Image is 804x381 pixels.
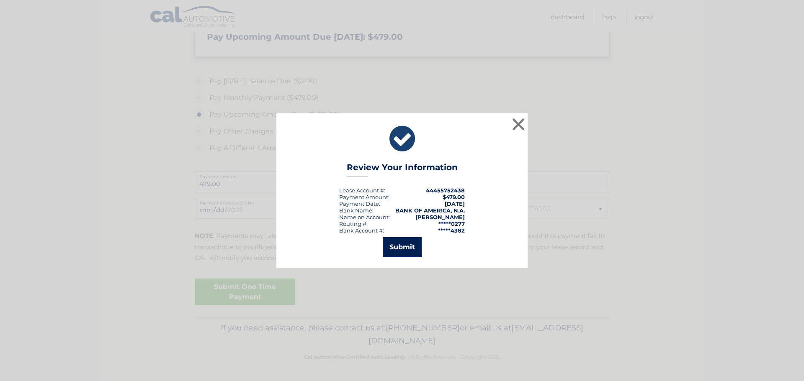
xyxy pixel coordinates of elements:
div: : [339,200,380,207]
button: Submit [383,237,422,257]
h3: Review Your Information [347,162,458,177]
div: Bank Account #: [339,227,384,234]
strong: [PERSON_NAME] [415,214,465,220]
div: Lease Account #: [339,187,385,194]
span: Payment Date [339,200,379,207]
button: × [510,116,527,133]
div: Name on Account: [339,214,390,220]
strong: BANK OF AMERICA, N.A. [395,207,465,214]
strong: 44455752438 [426,187,465,194]
div: Routing #: [339,220,368,227]
span: $479.00 [443,194,465,200]
span: [DATE] [445,200,465,207]
div: Bank Name: [339,207,374,214]
div: Payment Amount: [339,194,389,200]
